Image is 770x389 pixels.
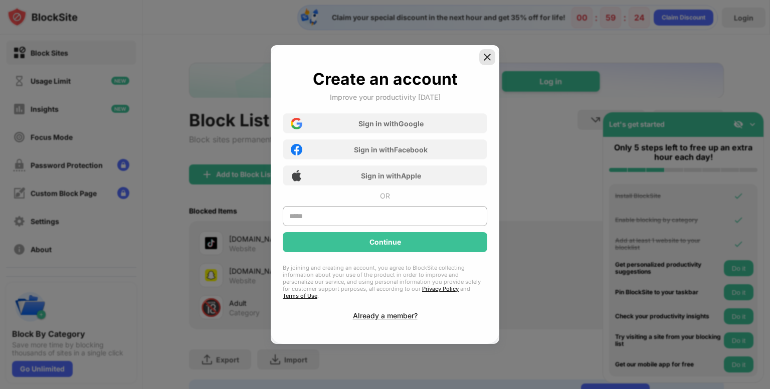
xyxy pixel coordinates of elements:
a: Terms of Use [283,292,317,299]
img: facebook-icon.png [291,144,302,155]
div: Sign in with Google [358,119,424,128]
div: Improve your productivity [DATE] [330,93,441,101]
div: Already a member? [353,311,418,320]
div: Sign in with Facebook [354,145,428,154]
div: OR [380,191,390,200]
div: Continue [369,238,401,246]
div: Sign in with Apple [361,171,421,180]
img: google-icon.png [291,118,302,129]
div: By joining and creating an account, you agree to BlockSite collecting information about your use ... [283,264,487,299]
div: Create an account [313,69,458,89]
img: apple-icon.png [291,170,302,181]
a: Privacy Policy [422,285,459,292]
